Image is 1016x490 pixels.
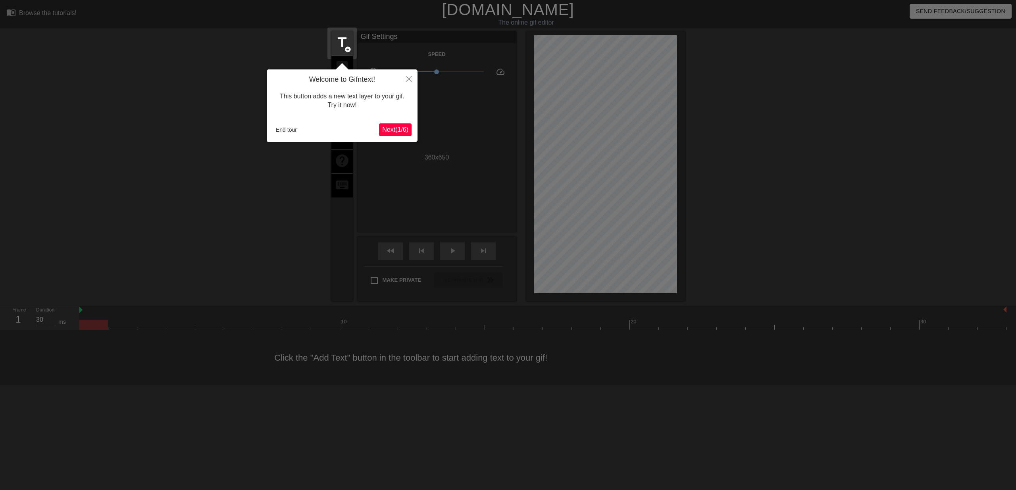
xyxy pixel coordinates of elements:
span: Next ( 1 / 6 ) [382,126,408,133]
h4: Welcome to Gifntext! [273,75,412,84]
button: Close [400,69,418,88]
button: Next [379,123,412,136]
div: This button adds a new text layer to your gif. Try it now! [273,84,412,118]
button: End tour [273,124,300,136]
